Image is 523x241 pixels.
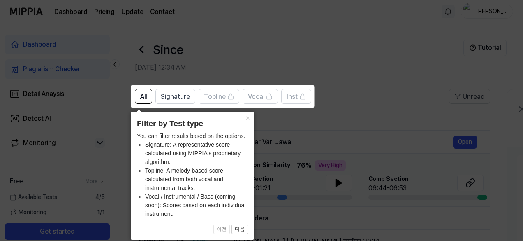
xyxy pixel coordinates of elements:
[155,89,195,104] button: Signature
[145,192,248,218] li: Vocal / Instrumental / Bass (coming soon): Scores based on each individual instrument.
[199,89,239,104] button: Topline
[243,89,278,104] button: Vocal
[137,118,248,130] header: Filter by Test type
[241,112,254,123] button: Close
[204,92,226,102] span: Topline
[135,89,152,104] button: All
[161,92,190,102] span: Signature
[231,225,248,234] button: 다음
[281,89,311,104] button: Inst
[140,92,147,102] span: All
[145,140,248,166] li: Signature: A representative score calculated using MIPPIA's proprietary algorithm.
[287,92,298,102] span: Inst
[248,92,264,102] span: Vocal
[137,132,248,218] div: You can filter results based on the options.
[145,166,248,192] li: Topline: A melody-based score calculated from both vocal and instrumental tracks.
